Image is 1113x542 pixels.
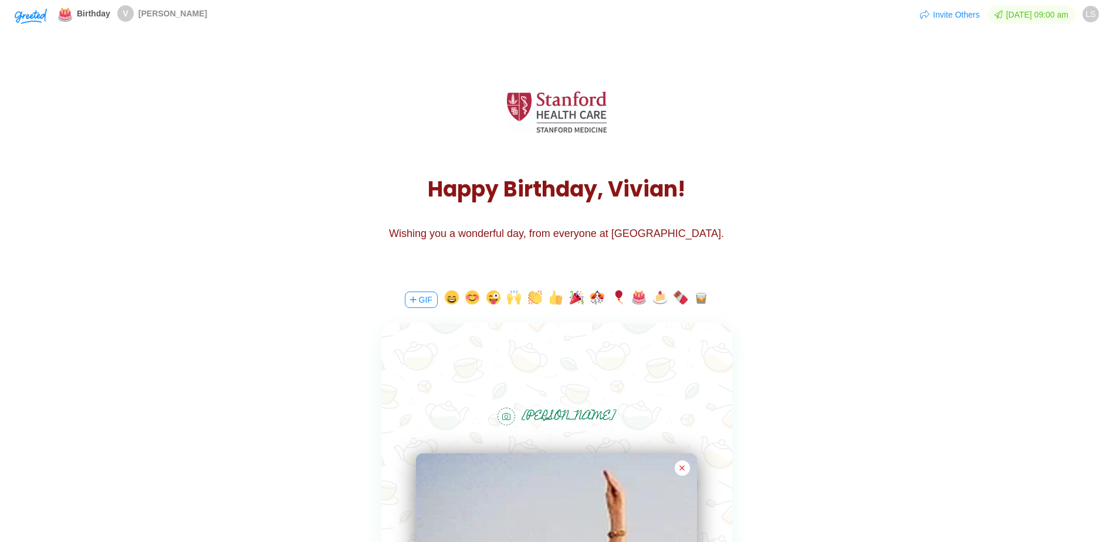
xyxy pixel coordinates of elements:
button: emoji [632,290,646,309]
img: 🎂 [58,8,72,22]
button: Invite Others [919,5,980,24]
span: [PERSON_NAME] [522,406,615,428]
span: [PERSON_NAME] [138,9,207,18]
span: LS [1085,6,1095,22]
button: emoji [465,290,479,309]
button: emoji [694,290,708,309]
button: emoji [486,290,500,309]
button: emoji [611,290,625,309]
button: emoji [570,290,584,309]
button: emoji [445,290,459,309]
button: emoji [653,290,667,309]
button: GIF [405,292,438,308]
button: emoji [590,290,604,309]
span: V [123,5,128,22]
button: emoji [674,290,688,309]
span: emoji [58,5,72,21]
span: Birthday [77,9,110,18]
button: emoji [528,290,542,309]
button: emoji [507,290,521,309]
button: emoji [549,290,563,309]
img: Greeted [15,8,47,24]
span: [DATE] 09:00 am [987,5,1075,24]
img: Greeted [507,92,607,133]
div: Wishing you a wonderful day, from everyone at [GEOGRAPHIC_DATA]. [381,226,733,240]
